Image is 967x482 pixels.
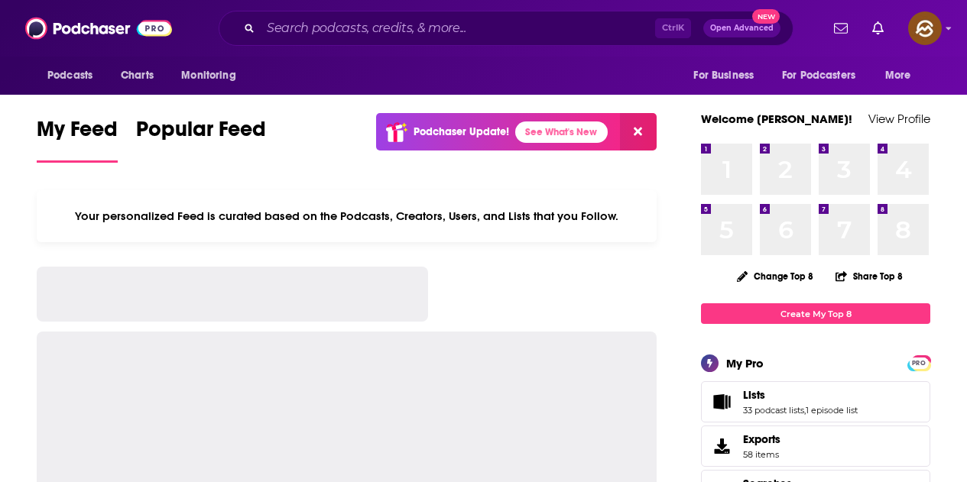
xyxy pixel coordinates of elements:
[170,61,255,90] button: open menu
[908,11,942,45] span: Logged in as hey85204
[743,432,780,446] span: Exports
[910,357,928,369] span: PRO
[706,435,737,457] span: Exports
[37,116,118,163] a: My Feed
[683,61,773,90] button: open menu
[828,15,854,41] a: Show notifications dropdown
[37,61,112,90] button: open menu
[728,267,823,286] button: Change Top 8
[693,65,754,86] span: For Business
[835,261,904,291] button: Share Top 8
[743,388,765,402] span: Lists
[25,14,172,43] img: Podchaser - Follow, Share and Rate Podcasts
[908,11,942,45] button: Show profile menu
[701,381,930,422] span: Lists
[908,11,942,45] img: User Profile
[136,116,266,151] span: Popular Feed
[868,112,930,126] a: View Profile
[743,388,858,402] a: Lists
[804,405,806,416] span: ,
[219,11,793,46] div: Search podcasts, credits, & more...
[743,449,780,460] span: 58 items
[866,15,890,41] a: Show notifications dropdown
[782,65,855,86] span: For Podcasters
[37,190,657,242] div: Your personalized Feed is curated based on the Podcasts, Creators, Users, and Lists that you Follow.
[752,9,780,24] span: New
[875,61,930,90] button: open menu
[806,405,858,416] a: 1 episode list
[37,116,118,151] span: My Feed
[261,16,655,40] input: Search podcasts, credits, & more...
[703,19,780,37] button: Open AdvancedNew
[910,357,928,368] a: PRO
[885,65,911,86] span: More
[701,303,930,324] a: Create My Top 8
[743,405,804,416] a: 33 podcast lists
[726,356,764,370] div: My Pro
[701,112,852,126] a: Welcome [PERSON_NAME]!
[111,61,163,90] a: Charts
[47,65,92,86] span: Podcasts
[655,18,691,38] span: Ctrl K
[414,125,509,138] p: Podchaser Update!
[515,121,608,143] a: See What's New
[706,391,737,412] a: Lists
[121,65,154,86] span: Charts
[772,61,878,90] button: open menu
[181,65,235,86] span: Monitoring
[701,425,930,467] a: Exports
[136,116,266,163] a: Popular Feed
[710,24,774,32] span: Open Advanced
